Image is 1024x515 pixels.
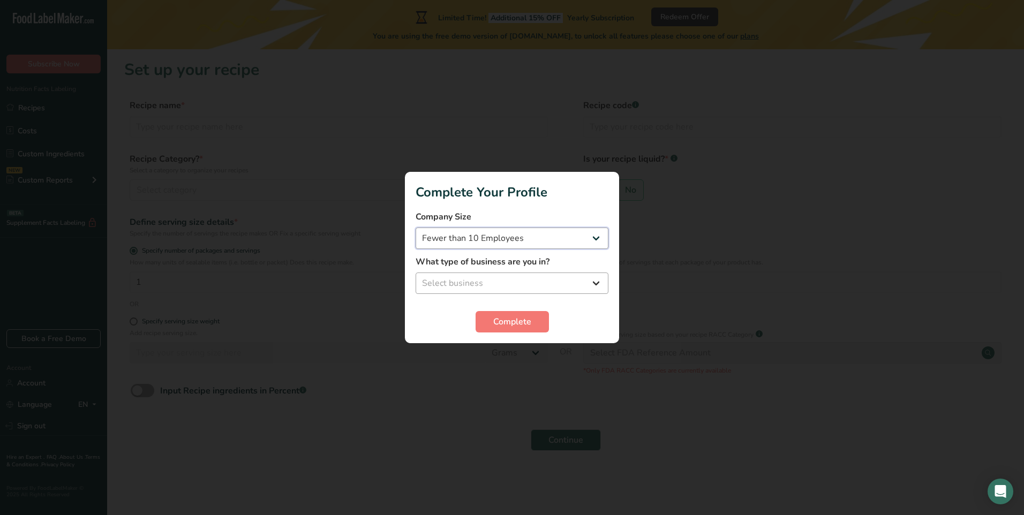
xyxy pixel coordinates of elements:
button: Complete [476,311,549,332]
label: What type of business are you in? [416,255,608,268]
div: Open Intercom Messenger [988,479,1013,504]
label: Company Size [416,210,608,223]
h1: Complete Your Profile [416,183,608,202]
span: Complete [493,315,531,328]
